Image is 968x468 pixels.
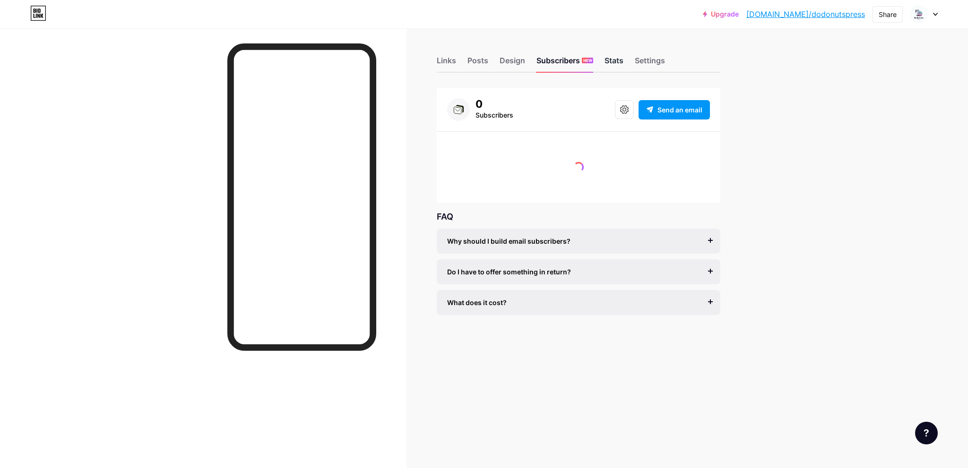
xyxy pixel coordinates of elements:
div: Design [500,55,525,72]
div: Settings [635,55,665,72]
span: NEW [583,58,592,63]
div: Subscribers [536,55,593,72]
img: duckducklandmark [910,5,928,23]
span: Do I have to offer something in return? [447,267,571,277]
div: Posts [467,55,488,72]
a: [DOMAIN_NAME]/dodonutspress [746,9,865,20]
div: 0 [475,98,513,110]
div: Stats [605,55,623,72]
div: FAQ [437,210,720,223]
span: Why should I build email subscribers? [447,236,570,246]
a: Upgrade [703,10,739,18]
div: Share [879,9,897,19]
span: Send an email [657,105,702,115]
div: Links [437,55,456,72]
span: What does it cost? [447,298,507,307]
div: Subscribers [475,110,513,121]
